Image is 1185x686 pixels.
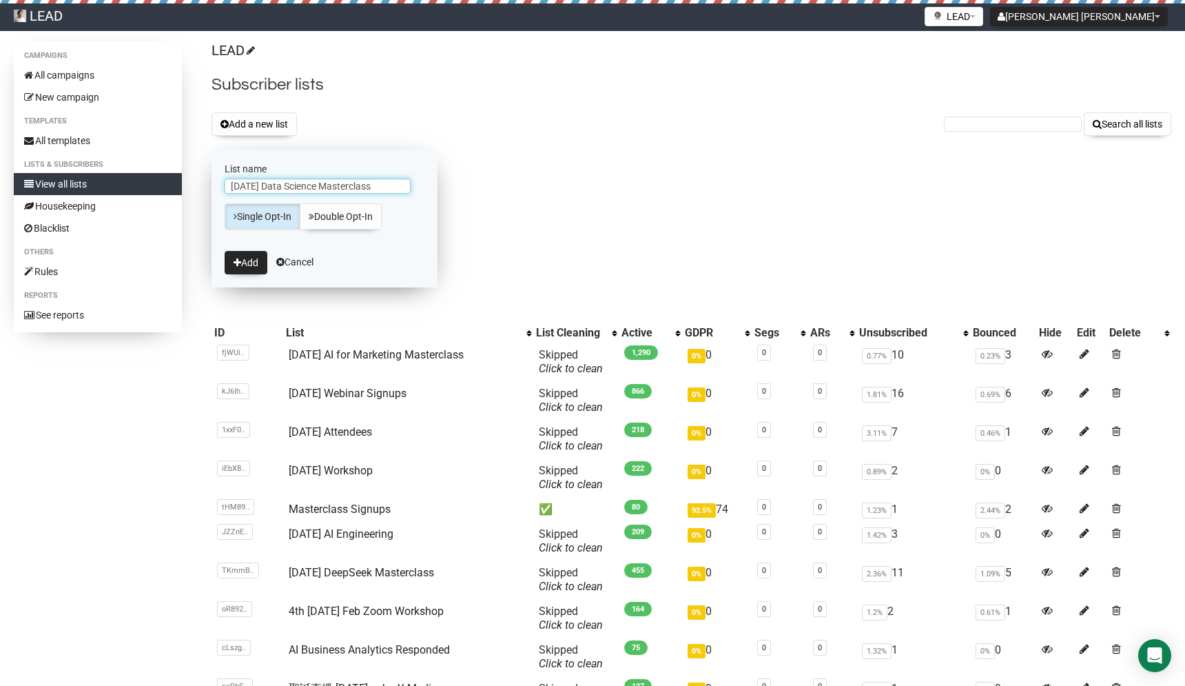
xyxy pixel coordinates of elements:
[862,348,892,364] span: 0.77%
[14,64,182,86] a: All campaigns
[533,497,619,522] td: ✅
[624,563,652,578] span: 455
[856,522,970,561] td: 3
[688,387,705,402] span: 0%
[225,163,424,175] label: List name
[862,425,892,441] span: 3.11%
[856,381,970,420] td: 16
[682,561,752,599] td: 0
[14,217,182,239] a: Blacklist
[862,503,892,518] span: 1.23%
[688,465,705,479] span: 0%
[217,640,251,656] span: cLszg..
[970,420,1035,458] td: 1
[539,566,603,593] span: Skipped
[1074,323,1106,343] th: Edit: No sort applied, sorting is disabled
[818,643,822,652] a: 0
[818,348,822,357] a: 0
[818,605,822,614] a: 0
[925,7,983,26] button: LEAD
[300,203,382,230] a: Double Opt-In
[624,384,652,399] span: 866
[818,464,822,473] a: 0
[682,638,752,676] td: 0
[14,130,182,152] a: All templates
[762,527,766,536] a: 0
[14,48,182,64] li: Campaigns
[212,112,297,136] button: Add a new list
[762,387,766,396] a: 0
[970,343,1035,381] td: 3
[14,113,182,130] li: Templates
[289,566,434,579] a: [DATE] DeepSeek Masterclass
[862,605,887,621] span: 1.2%
[212,42,253,59] a: LEAD
[624,640,648,655] span: 75
[762,503,766,512] a: 0
[217,524,253,540] span: JZZnE..
[539,401,603,414] a: Click to clean
[856,420,970,458] td: 7
[762,643,766,652] a: 0
[973,326,1033,340] div: Bounced
[14,86,182,108] a: New campaign
[624,423,652,437] span: 218
[688,644,705,658] span: 0%
[752,323,807,343] th: Segs: No sort applied, activate to apply an ascending sort
[688,503,716,518] span: 92.5%
[289,387,406,400] a: [DATE] Webinar Signups
[14,195,182,217] a: Housekeeping
[970,522,1035,561] td: 0
[1084,112,1171,136] button: Search all lists
[225,179,411,194] input: The name of your new list
[217,601,252,617] span: oR892..
[624,345,658,360] span: 1,290
[976,566,1005,582] span: 1.09%
[217,461,250,476] span: iEbX8..
[539,643,603,670] span: Skipped
[217,422,250,438] span: 1xxF0..
[762,425,766,434] a: 0
[862,566,892,582] span: 2.36%
[225,203,300,230] a: Single Opt-In
[810,326,843,340] div: ARs
[539,605,603,632] span: Skipped
[14,287,182,304] li: Reports
[970,561,1035,599] td: 5
[1109,326,1157,340] div: Delete
[682,420,752,458] td: 0
[682,497,752,522] td: 74
[688,426,705,441] span: 0%
[289,464,373,477] a: [DATE] Workshop
[539,541,603,554] a: Click to clean
[14,173,182,195] a: View all lists
[536,326,605,340] div: List Cleaning
[621,326,669,340] div: Active
[289,527,393,541] a: [DATE] AI Engineering
[539,618,603,632] a: Click to clean
[856,599,970,638] td: 2
[217,345,249,361] span: fjWUi..
[856,561,970,599] td: 11
[856,458,970,497] td: 2
[624,500,648,514] span: 80
[619,323,683,343] th: Active: No sort applied, activate to apply an ascending sort
[856,638,970,676] td: 1
[976,348,1005,364] span: 0.23%
[14,157,182,173] li: Lists & subscribers
[976,527,995,543] span: 0%
[818,425,822,434] a: 0
[932,10,943,21] img: 1.png
[970,638,1035,676] td: 0
[212,72,1171,97] h2: Subscriber lists
[762,348,766,357] a: 0
[862,464,892,480] span: 0.89%
[539,439,603,452] a: Click to clean
[1036,323,1074,343] th: Hide: No sort applied, sorting is disabled
[289,503,391,516] a: Masterclass Signups
[976,464,995,480] span: 0%
[754,326,794,340] div: Segs
[682,343,752,381] td: 0
[688,528,705,543] span: 0%
[1138,639,1171,672] div: Open Intercom Messenger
